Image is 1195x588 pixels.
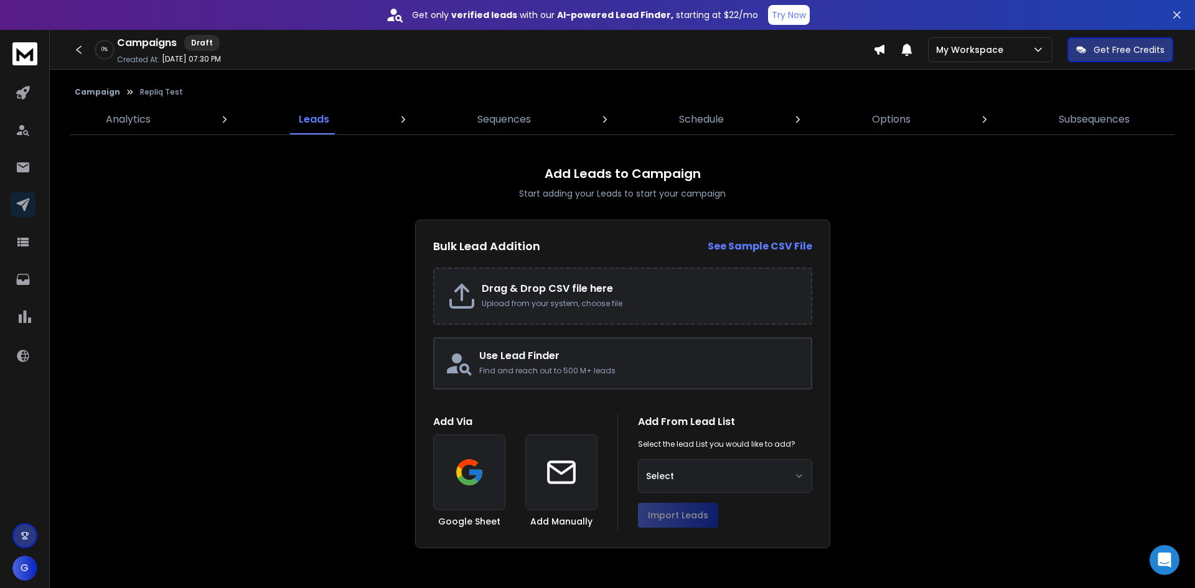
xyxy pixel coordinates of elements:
div: Draft [184,35,220,51]
a: Sequences [470,105,538,134]
p: Find and reach out to 500 M+ leads [479,366,801,376]
h2: Use Lead Finder [479,348,801,363]
button: G [12,556,37,581]
p: Subsequences [1059,112,1130,127]
h3: Add Manually [530,515,593,528]
a: See Sample CSV File [708,239,812,254]
a: Analytics [98,105,158,134]
a: Schedule [672,105,731,134]
p: [DATE] 07:30 PM [162,54,221,64]
button: Try Now [768,5,810,25]
strong: See Sample CSV File [708,239,812,253]
h1: Add Via [433,414,597,429]
p: Start adding your Leads to start your campaign [519,187,726,200]
p: Analytics [106,112,151,127]
button: Campaign [75,87,120,97]
a: Options [865,105,918,134]
h2: Drag & Drop CSV file here [482,281,799,296]
div: Open Intercom Messenger [1150,545,1179,575]
img: logo [12,42,37,65]
a: Leads [291,105,337,134]
h2: Bulk Lead Addition [433,238,540,255]
strong: AI-powered Lead Finder, [557,9,673,21]
p: Sequences [477,112,531,127]
p: Try Now [772,9,806,21]
strong: verified leads [451,9,517,21]
h1: Campaigns [117,35,177,50]
p: 0 % [101,46,108,54]
span: Select [646,470,674,482]
p: Options [872,112,911,127]
button: Get Free Credits [1067,37,1173,62]
p: Leads [299,112,329,127]
h1: Add From Lead List [638,414,812,429]
p: Upload from your system, choose file [482,299,799,309]
a: Subsequences [1051,105,1137,134]
p: Get only with our starting at $22/mo [412,9,758,21]
p: Repliq Test [140,87,183,97]
p: Select the lead List you would like to add? [638,439,795,449]
h1: Add Leads to Campaign [545,165,701,182]
p: Created At: [117,55,159,65]
p: My Workspace [936,44,1008,56]
h3: Google Sheet [438,515,500,528]
p: Get Free Credits [1094,44,1165,56]
p: Schedule [679,112,724,127]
